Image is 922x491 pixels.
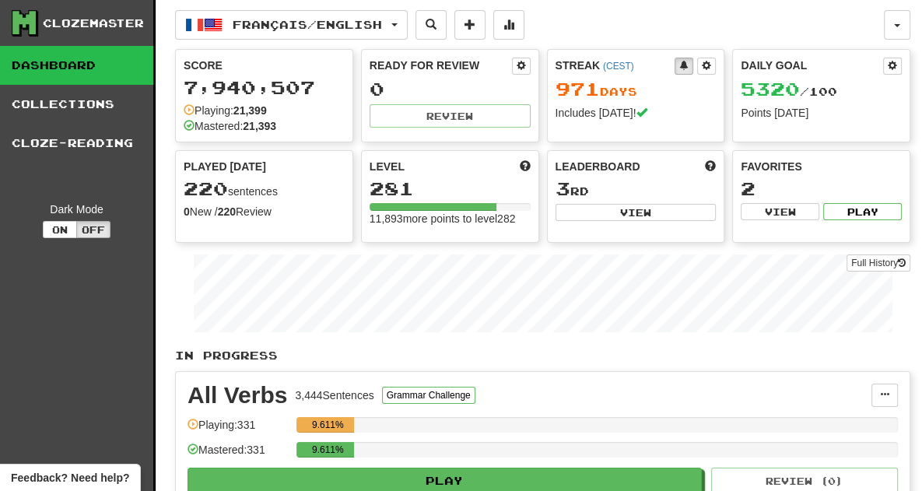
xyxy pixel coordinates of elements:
[188,417,289,443] div: Playing: 331
[301,442,354,458] div: 9.611%
[43,221,77,238] button: On
[741,58,883,75] div: Daily Goal
[76,221,110,238] button: Off
[218,205,236,218] strong: 220
[520,159,531,174] span: Score more points to level up
[184,179,345,199] div: sentences
[12,202,142,217] div: Dark Mode
[847,254,910,272] a: Full History
[184,58,345,73] div: Score
[741,85,837,98] span: / 100
[556,78,600,100] span: 971
[184,177,228,199] span: 220
[556,105,717,121] div: Includes [DATE]!
[370,211,531,226] div: 11,893 more points to level 282
[705,159,716,174] span: This week in points, UTC
[295,388,373,403] div: 3,444 Sentences
[556,79,717,100] div: Day s
[823,203,902,220] button: Play
[741,179,902,198] div: 2
[370,159,405,174] span: Level
[188,442,289,468] div: Mastered: 331
[175,348,910,363] p: In Progress
[370,79,531,99] div: 0
[741,159,902,174] div: Favorites
[556,177,570,199] span: 3
[243,120,276,132] strong: 21,393
[556,159,640,174] span: Leaderboard
[184,78,345,97] div: 7,940,507
[415,10,447,40] button: Search sentences
[184,204,345,219] div: New / Review
[603,61,634,72] a: (CEST)
[188,384,287,407] div: All Verbs
[184,118,276,134] div: Mastered:
[493,10,524,40] button: More stats
[301,417,354,433] div: 9.611%
[370,179,531,198] div: 281
[233,104,267,117] strong: 21,399
[184,205,190,218] strong: 0
[382,387,475,404] button: Grammar Challenge
[741,78,800,100] span: 5320
[184,103,267,118] div: Playing:
[233,18,382,31] span: Français / English
[741,203,819,220] button: View
[175,10,408,40] button: Français/English
[556,179,717,199] div: rd
[370,104,531,128] button: Review
[556,58,675,73] div: Streak
[43,16,144,31] div: Clozemaster
[11,470,129,486] span: Open feedback widget
[454,10,486,40] button: Add sentence to collection
[184,159,266,174] span: Played [DATE]
[741,105,902,121] div: Points [DATE]
[370,58,512,73] div: Ready for Review
[556,204,717,221] button: View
